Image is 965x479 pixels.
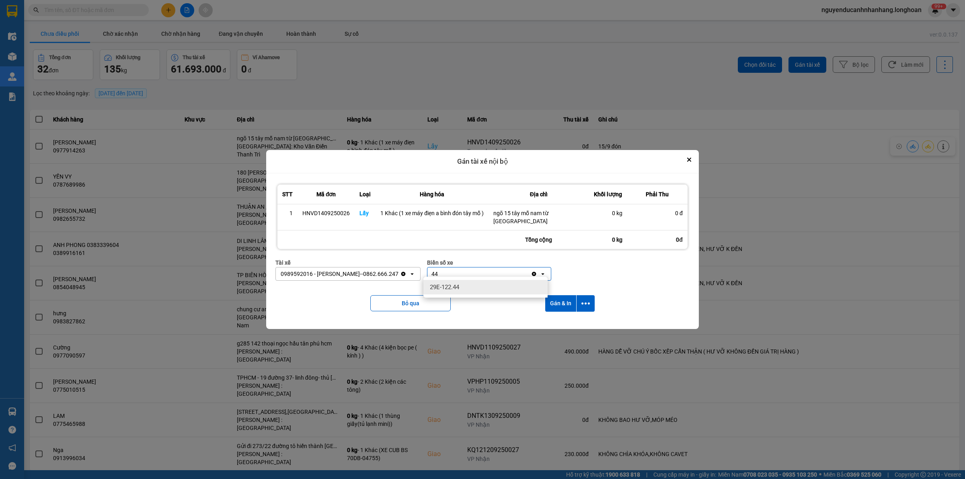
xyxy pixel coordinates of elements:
[545,295,576,312] button: Gán & In
[380,209,484,217] div: 1 Khác (1 xe máy điẹn a bình đón tây mỗ )
[281,270,398,278] div: 0989592016 - [PERSON_NAME]--0862.666.247
[594,209,622,217] div: 0 kg
[302,189,350,199] div: Mã đơn
[493,209,584,225] div: ngõ 15 tây mỗ nam từ [GEOGRAPHIC_DATA]
[359,209,371,217] div: Lấy
[423,277,548,298] ul: Menu
[627,230,688,249] div: 0đ
[430,283,459,291] span: 29E-122.44
[531,271,537,277] svg: Clear value
[400,271,407,277] svg: Clear value
[632,209,683,217] div: 0 đ
[427,258,551,267] div: Biển số xe
[370,295,451,311] button: Bỏ qua
[380,189,484,199] div: Hàng hóa
[684,155,694,164] button: Close
[359,189,371,199] div: Loại
[540,271,546,277] svg: open
[409,271,415,277] svg: open
[589,230,627,249] div: 0 kg
[282,189,293,199] div: STT
[632,189,683,199] div: Phải Thu
[493,189,584,199] div: Địa chỉ
[266,150,699,329] div: dialog
[302,209,350,217] div: HNVD1409250026
[266,150,699,173] div: Gán tài xế nội bộ
[399,270,400,278] input: Selected 0989592016 - Trần Thanh Bình--0862.666.247.
[594,189,622,199] div: Khối lượng
[275,258,421,267] div: Tài xế
[489,230,589,249] div: Tổng cộng
[282,209,293,217] div: 1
